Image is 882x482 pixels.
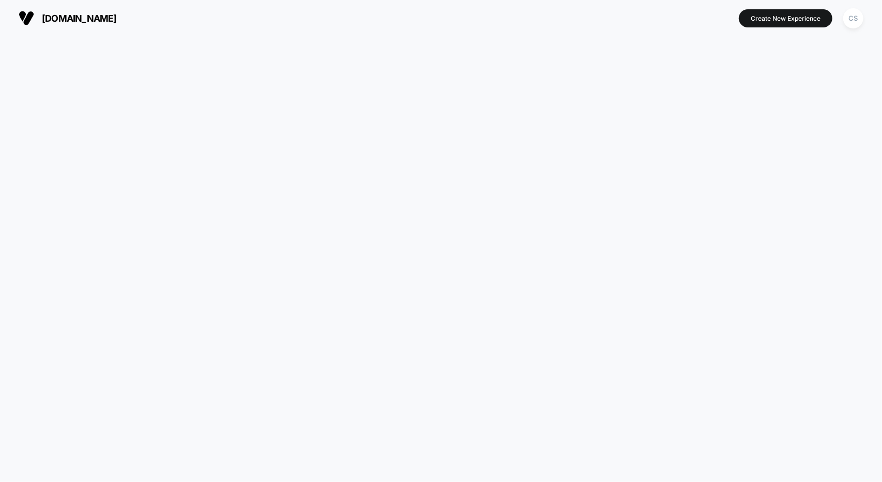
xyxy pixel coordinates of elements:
button: Create New Experience [739,9,832,27]
button: [DOMAIN_NAME] [16,10,120,26]
div: CS [843,8,863,28]
span: [DOMAIN_NAME] [42,13,117,24]
img: Visually logo [19,10,34,26]
button: CS [840,8,866,29]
